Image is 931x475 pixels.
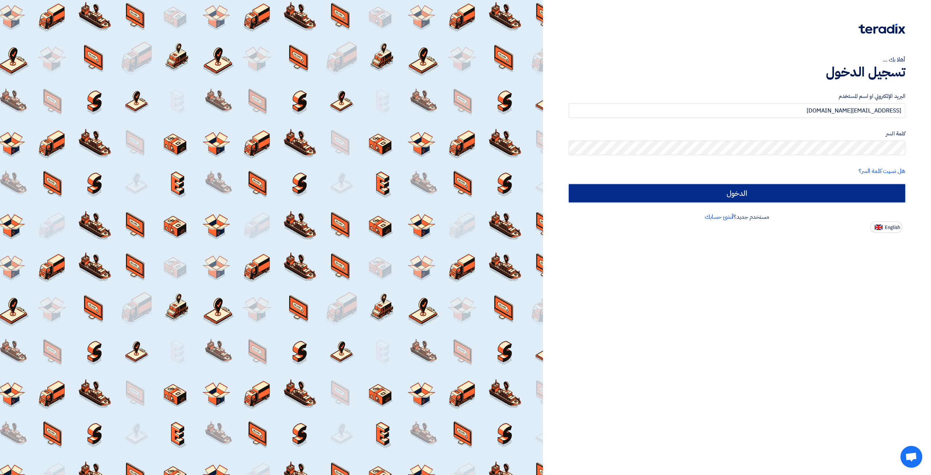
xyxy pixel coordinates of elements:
[569,130,905,138] label: كلمة السر
[875,225,883,230] img: en-US.png
[569,64,905,80] h1: تسجيل الدخول
[859,167,905,175] a: هل نسيت كلمة السر؟
[569,213,905,221] div: مستخدم جديد؟
[705,213,734,221] a: أنشئ حسابك
[569,184,905,202] input: الدخول
[870,221,902,233] button: English
[900,446,922,468] a: Open chat
[885,225,900,230] span: English
[569,103,905,118] input: أدخل بريد العمل الإلكتروني او اسم المستخدم الخاص بك ...
[569,92,905,100] label: البريد الإلكتروني او اسم المستخدم
[859,24,905,34] img: Teradix logo
[569,55,905,64] div: أهلا بك ...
